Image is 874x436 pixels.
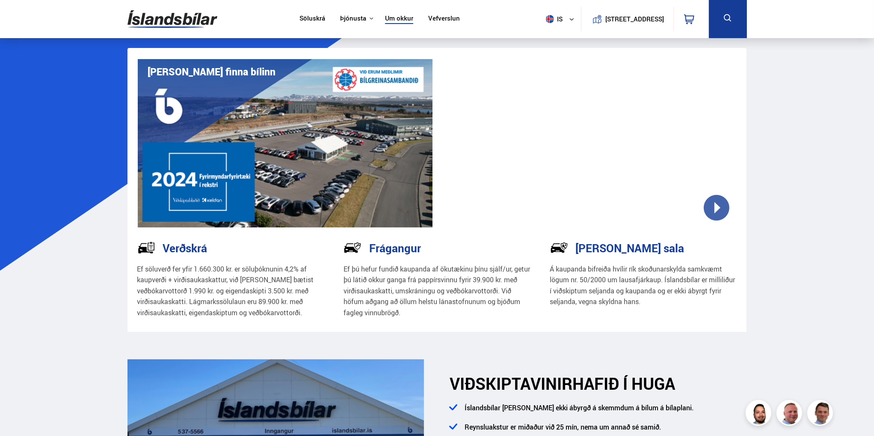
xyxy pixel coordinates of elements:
p: Á kaupanda bifreiða hvílir rík skoðunarskylda samkvæmt lögum nr. 50/2000 um lausafjárkaup. Ísland... [550,264,737,308]
img: FbJEzSuNWCJXmdc-.webp [809,401,834,427]
img: eKx6w-_Home_640_.png [138,59,433,227]
img: nhp88E3Fdnt1Opn2.png [747,401,773,427]
p: Ef söluverð fer yfir 1.660.300 kr. er söluþóknunin 4,2% af kaupverði + virðisaukaskattur, við [PE... [137,264,324,319]
p: Ef þú hefur fundið kaupanda af ökutækinu þínu sjálf/ur, getur þú látið okkur ganga frá pappírsvin... [344,264,530,319]
li: Íslandsbílar [PERSON_NAME] ekki ábyrgð á skemmdum á bílum á bílaplani. [460,402,747,421]
button: [STREET_ADDRESS] [609,15,661,23]
a: Um okkur [385,15,413,24]
img: G0Ugv5HjCgRt.svg [127,5,217,33]
button: is [542,6,581,32]
button: Þjónusta [340,15,366,23]
img: tr5P-W3DuiFaO7aO.svg [137,239,155,257]
img: -Svtn6bYgwAsiwNX.svg [550,239,568,257]
img: svg+xml;base64,PHN2ZyB4bWxucz0iaHR0cDovL3d3dy53My5vcmcvMjAwMC9zdmciIHdpZHRoPSI1MTIiIGhlaWdodD0iNT... [546,15,554,23]
h3: Verðskrá [163,242,207,254]
a: Söluskrá [299,15,325,24]
h2: HAFIÐ Í HUGA [450,374,747,393]
span: VIÐSKIPTAVINIR [450,373,572,394]
h1: [PERSON_NAME] finna bílinn [148,66,276,78]
img: NP-R9RrMhXQFCiaa.svg [344,239,361,257]
h3: [PERSON_NAME] sala [576,242,684,254]
a: Vefverslun [428,15,460,24]
button: Opna LiveChat spjallviðmót [7,3,33,29]
h3: Frágangur [369,242,421,254]
img: siFngHWaQ9KaOqBr.png [778,401,803,427]
a: [STREET_ADDRESS] [586,7,669,31]
span: is [542,15,564,23]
